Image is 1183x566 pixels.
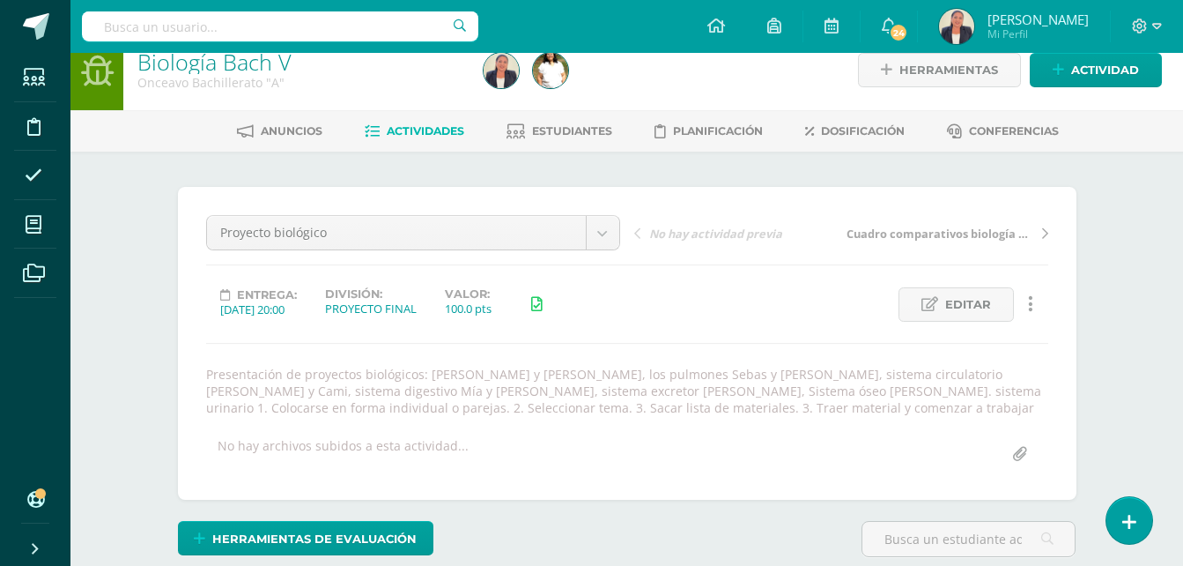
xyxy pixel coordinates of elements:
div: 100.0 pts [445,301,492,317]
span: Cuadro comparativos biología animal [847,226,1033,242]
img: 8bc7430e3f8928aa100dcf47602cf1d2.png [484,53,519,88]
a: Actividades [365,117,464,145]
img: 8bc7430e3f8928aa100dcf47602cf1d2.png [939,9,974,44]
span: Proyecto biológico [220,216,573,249]
span: Conferencias [969,124,1059,138]
span: Entrega: [237,288,297,302]
div: No hay archivos subidos a esta actividad... [218,437,469,472]
span: No hay actividad previa [649,226,782,242]
div: [DATE] 20:00 [220,302,297,317]
a: Herramientas [858,53,1021,87]
a: Conferencias [947,117,1059,145]
span: Dosificación [821,124,905,138]
a: Anuncios [237,117,322,145]
div: Presentación de proyectos biológicos: [PERSON_NAME] y [PERSON_NAME], los pulmones Sebas y [PERSON... [199,366,1055,416]
span: Planificación [673,124,763,138]
a: Actividad [1030,53,1162,87]
input: Busca un usuario... [82,11,478,41]
label: Valor: [445,287,492,301]
input: Busca un estudiante aquí... [862,522,1075,556]
span: Editar [945,288,991,321]
span: Herramientas [899,54,998,86]
span: Actividad [1071,54,1139,86]
a: Biología Bach V [137,47,292,77]
a: Estudiantes [506,117,612,145]
a: Planificación [654,117,763,145]
a: Cuadro comparativos biología animal [841,224,1048,242]
span: Anuncios [261,124,322,138]
label: División: [325,287,417,301]
span: Actividades [387,124,464,138]
a: Proyecto biológico [207,216,619,249]
a: Dosificación [805,117,905,145]
a: Herramientas de evaluación [178,521,433,555]
div: Onceavo Bachillerato 'A' [137,74,462,91]
h1: Biología Bach V [137,49,462,74]
span: [PERSON_NAME] [987,11,1089,28]
span: Herramientas de evaluación [212,523,417,555]
img: c7b04b25378ff11843444faa8800c300.png [533,53,568,88]
span: 24 [889,23,908,42]
span: Mi Perfil [987,26,1089,41]
span: Estudiantes [532,124,612,138]
div: PROYECTO FINAL [325,301,417,317]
